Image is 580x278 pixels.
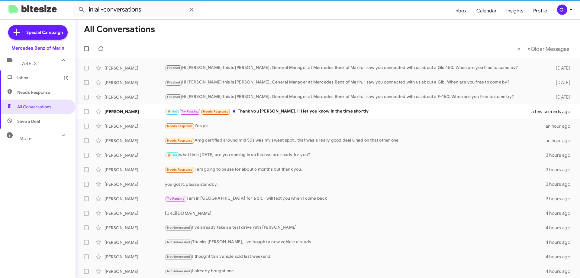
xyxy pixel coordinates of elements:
[8,25,68,40] a: Special Campaign
[167,80,180,84] span: Finished
[165,253,546,260] div: I thought this vehicle sold last weekend.
[105,225,165,231] div: [PERSON_NAME]
[165,79,546,86] div: Hi [PERSON_NAME] this is [PERSON_NAME], General Manager at Mercedes Benz of Marin. I saw you conn...
[105,167,165,173] div: [PERSON_NAME]
[472,2,501,20] a: Calendar
[105,94,165,100] div: [PERSON_NAME]
[165,210,546,216] div: [URL][DOMAIN_NAME]
[105,65,165,71] div: [PERSON_NAME]
[546,239,575,245] div: 4 hours ago
[105,196,165,202] div: [PERSON_NAME]
[165,195,546,202] div: I am in [GEOGRAPHIC_DATA] for a bit. I will text you when I come back
[165,123,546,129] div: Yes pls
[167,153,177,157] span: 🔥 Hot
[64,75,69,81] span: (1)
[539,109,575,115] div: a few seconds ago
[514,43,524,55] button: Previous
[17,118,40,124] span: Save a Deal
[73,2,200,17] input: Search
[167,255,190,259] span: Not-Interested
[546,225,575,231] div: 4 hours ago
[449,2,472,20] a: Inbox
[167,66,180,70] span: Finished
[165,108,539,115] div: Thank you [PERSON_NAME]. I'll let you know in the time shortly
[546,94,575,100] div: [DATE]
[546,65,575,71] div: [DATE]
[165,239,546,246] div: Thanks [PERSON_NAME], I've bought a new vehicle already
[203,110,229,113] span: Needs Response
[546,254,575,260] div: 4 hours ago
[105,210,165,216] div: [PERSON_NAME]
[552,5,573,15] button: OI
[557,5,567,15] div: OI
[165,166,546,173] div: I am going to pause for about 6 months but thank you.
[546,268,575,274] div: 4 hours ago
[105,181,165,187] div: [PERSON_NAME]
[167,124,193,128] span: Needs Response
[517,45,520,53] span: «
[167,139,193,142] span: Needs Response
[501,2,528,20] a: Insights
[84,25,155,34] h1: All Conversations
[105,239,165,245] div: [PERSON_NAME]
[167,95,180,99] span: Finished
[165,93,546,100] div: Hi [PERSON_NAME] this is [PERSON_NAME], General Manager at Mercedes Benz of Marin. I saw you conn...
[527,45,531,53] span: »
[546,167,575,173] div: 3 hours ago
[105,109,165,115] div: [PERSON_NAME]
[165,268,546,275] div: I already bought one
[105,123,165,129] div: [PERSON_NAME]
[105,138,165,144] div: [PERSON_NAME]
[165,152,546,159] div: what time [DATE] are you coming in so that we are ready for you?
[105,80,165,86] div: [PERSON_NAME]
[26,29,63,35] span: Special Campaign
[105,152,165,158] div: [PERSON_NAME]
[531,46,569,52] span: Older Messages
[167,197,185,201] span: Try Pausing
[19,61,37,66] span: Labels
[181,110,199,113] span: Try Pausing
[546,196,575,202] div: 3 hours ago
[528,2,552,20] a: Profile
[167,226,190,230] span: Not-Interested
[17,89,69,95] span: Needs Response
[546,138,575,144] div: an hour ago
[17,75,69,81] span: Inbox
[11,45,64,51] div: Mercedes Benz of Marin
[546,123,575,129] div: an hour ago
[167,110,177,113] span: 🔥 Hot
[167,168,193,172] span: Needs Response
[105,268,165,274] div: [PERSON_NAME]
[546,152,575,158] div: 3 hours ago
[546,80,575,86] div: [DATE]
[17,104,51,110] span: All Conversations
[167,269,190,273] span: Not-Interested
[514,43,573,55] nav: Page navigation example
[19,136,32,141] span: More
[524,43,573,55] button: Next
[165,137,546,144] div: Amg certified around mid 50s was my sweet spot...that was a really good deal u had on that other one
[167,240,190,244] span: Not-Interested
[165,224,546,231] div: I've already taken a test drive with [PERSON_NAME]
[105,254,165,260] div: [PERSON_NAME]
[546,181,575,187] div: 3 hours ago
[165,64,546,71] div: Hi [PERSON_NAME] this is [PERSON_NAME], General Manager at Mercedes Benz of Marin. I saw you conn...
[165,181,546,187] div: you got it, please standby.
[546,210,575,216] div: 4 hours ago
